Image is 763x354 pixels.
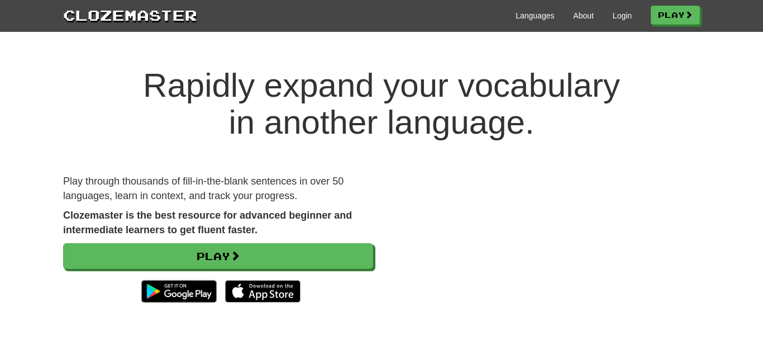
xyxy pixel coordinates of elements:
a: Login [613,10,632,21]
img: Download_on_the_App_Store_Badge_US-UK_135x40-25178aeef6eb6b83b96f5f2d004eda3bffbb37122de64afbaef7... [225,280,301,303]
a: Play [651,6,700,25]
a: Clozemaster [63,4,197,25]
a: Play [63,243,373,269]
strong: Clozemaster is the best resource for advanced beginner and intermediate learners to get fluent fa... [63,210,352,235]
a: About [573,10,594,21]
a: Languages [516,10,554,21]
p: Play through thousands of fill-in-the-blank sentences in over 50 languages, learn in context, and... [63,174,373,203]
img: Get it on Google Play [136,275,222,308]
